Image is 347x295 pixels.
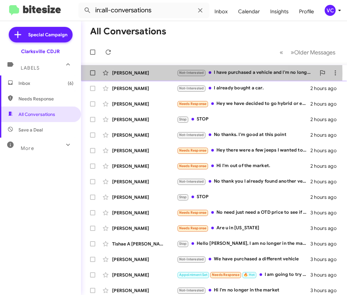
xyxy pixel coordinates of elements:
[179,242,187,246] span: Stop
[112,163,177,169] div: [PERSON_NAME]
[179,71,204,75] span: Not-Interested
[310,147,342,154] div: 2 hours ago
[78,3,209,18] input: Search
[18,127,43,133] span: Save a Deal
[177,209,310,216] div: No need just need a OTD price to see if I can get my pre approval increased
[310,241,342,247] div: 3 hours ago
[28,31,67,38] span: Special Campaign
[310,194,342,200] div: 2 hours ago
[112,256,177,263] div: [PERSON_NAME]
[209,2,233,21] a: Inbox
[177,100,310,108] div: Hey we have decided to go hybrid or electric. So we still searching for hybrid 7 seater or electric
[179,226,207,230] span: Needs Response
[291,48,294,56] span: »
[18,96,74,102] span: Needs Response
[179,195,187,199] span: Stop
[112,272,177,278] div: [PERSON_NAME]
[9,27,73,42] a: Special Campaign
[90,26,166,37] h1: All Conversations
[112,85,177,92] div: [PERSON_NAME]
[177,240,310,247] div: Hello [PERSON_NAME], I am no longer in the market for the transit. Can you please remove me from ...
[21,48,60,55] div: Clarksville CDJR
[179,133,204,137] span: Not-Interested
[310,225,342,232] div: 3 hours ago
[310,85,342,92] div: 2 hours ago
[112,132,177,138] div: [PERSON_NAME]
[177,178,310,185] div: No thank you I already found another vehicle I appreciate it though
[294,49,335,56] span: Older Messages
[319,5,340,16] button: VC
[112,70,177,76] div: [PERSON_NAME]
[179,164,207,168] span: Needs Response
[310,210,342,216] div: 3 hours ago
[179,210,207,215] span: Needs Response
[177,255,310,263] div: We have purchased a different vehicle
[177,147,310,154] div: Hey there were a few jeeps I wanted to look at that were unavailable at the time, do you know if ...
[179,257,204,261] span: Not-Interested
[177,193,310,201] div: STOP
[179,179,204,184] span: Not-Interested
[310,132,342,138] div: 2 hours ago
[177,287,310,294] div: Hi I'm no longer in the market
[21,145,34,151] span: More
[18,111,55,118] span: All Conversations
[112,116,177,123] div: [PERSON_NAME]
[310,272,342,278] div: 3 hours ago
[244,273,255,277] span: 🔥 Hot
[112,210,177,216] div: [PERSON_NAME]
[310,287,342,294] div: 3 hours ago
[310,178,342,185] div: 2 hours ago
[112,241,177,247] div: Tishae A [PERSON_NAME]
[276,46,287,59] button: Previous
[177,271,310,278] div: I am going to try and come this upcoming [DATE] to look at it. Thank you!
[265,2,294,21] a: Insights
[280,48,283,56] span: «
[177,116,310,123] div: STOP
[177,131,310,139] div: No thanks. I'm good at this point
[112,101,177,107] div: [PERSON_NAME]
[112,194,177,200] div: [PERSON_NAME]
[68,80,74,86] span: (6)
[112,287,177,294] div: [PERSON_NAME]
[177,85,310,92] div: I already bought a car.
[276,46,339,59] nav: Page navigation example
[179,102,207,106] span: Needs Response
[179,117,187,121] span: Stop
[21,65,40,71] span: Labels
[112,147,177,154] div: [PERSON_NAME]
[112,225,177,232] div: [PERSON_NAME]
[18,80,74,86] span: Inbox
[212,273,239,277] span: Needs Response
[310,256,342,263] div: 3 hours ago
[177,162,310,170] div: Hi I'm out of the market.
[112,178,177,185] div: [PERSON_NAME]
[310,101,342,107] div: 2 hours ago
[179,86,204,90] span: Not-Interested
[325,5,336,16] div: VC
[177,69,316,76] div: I have purchased a vehicle and I'm no longer in the market. TY
[177,224,310,232] div: Are u in [US_STATE]
[179,148,207,153] span: Needs Response
[294,2,319,21] a: Profile
[179,288,204,292] span: Not-Interested
[233,2,265,21] a: Calendar
[310,163,342,169] div: 2 hours ago
[179,273,208,277] span: Appointment Set
[287,46,339,59] button: Next
[310,116,342,123] div: 2 hours ago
